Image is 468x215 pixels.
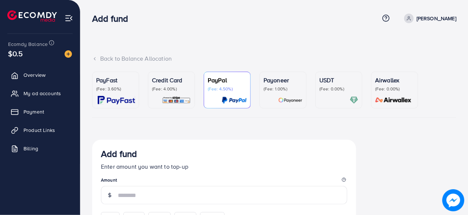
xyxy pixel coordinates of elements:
[278,96,302,104] img: card
[375,86,414,92] p: (Fee: 0.00%)
[208,86,247,92] p: (Fee: 4.50%)
[92,54,456,63] div: Back to Balance Allocation
[401,14,456,23] a: [PERSON_NAME]
[350,96,358,104] img: card
[8,48,23,59] span: $0.5
[23,126,55,134] span: Product Links
[96,86,135,92] p: (Fee: 3.60%)
[222,96,247,104] img: card
[208,76,247,85] p: PayPal
[417,14,456,23] p: [PERSON_NAME]
[264,76,302,85] p: Payoneer
[162,96,191,104] img: card
[6,104,75,119] a: Payment
[96,76,135,85] p: PayFast
[375,76,414,85] p: Airwallex
[92,13,134,24] h3: Add fund
[8,40,48,48] span: Ecomdy Balance
[6,141,75,156] a: Billing
[152,76,191,85] p: Credit Card
[65,50,72,58] img: image
[101,177,347,186] legend: Amount
[6,123,75,137] a: Product Links
[101,148,137,159] h3: Add fund
[23,145,38,152] span: Billing
[373,96,414,104] img: card
[65,14,73,22] img: menu
[264,86,302,92] p: (Fee: 1.00%)
[23,108,44,115] span: Payment
[6,86,75,101] a: My ad accounts
[7,10,57,22] img: logo
[23,71,46,79] span: Overview
[319,86,358,92] p: (Fee: 0.00%)
[319,76,358,85] p: USDT
[101,162,347,171] p: Enter amount you want to top-up
[152,86,191,92] p: (Fee: 4.00%)
[23,90,61,97] span: My ad accounts
[6,68,75,82] a: Overview
[98,96,135,104] img: card
[443,190,464,211] img: image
